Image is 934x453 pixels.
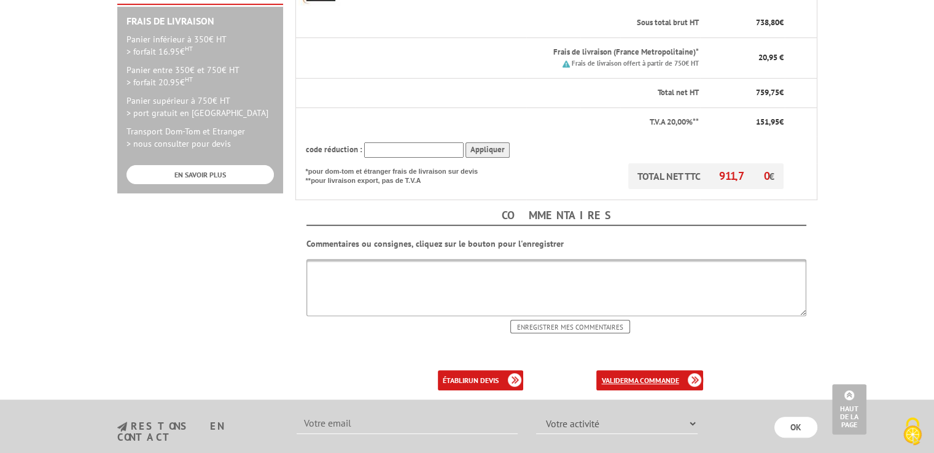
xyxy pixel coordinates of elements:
[126,138,231,149] span: > nous consulter pour devis
[126,95,274,119] p: Panier supérieur à 750€ HT
[897,416,928,447] img: Cookies (fenêtre modale)
[756,17,779,28] span: 738,80
[117,421,279,443] h3: restons en contact
[756,117,779,127] span: 151,95
[596,370,703,390] a: validerma commande
[572,59,699,68] small: Frais de livraison offert à partir de 750€ HT
[126,46,193,57] span: > forfait 16.95€
[628,376,679,385] b: ma commande
[562,60,570,68] img: picto.png
[832,384,866,435] a: Haut de la page
[306,238,564,249] b: Commentaires ou consignes, cliquez sur le bouton pour l'enregistrer
[465,142,510,158] input: Appliquer
[126,165,274,184] a: EN SAVOIR PLUS
[710,117,784,128] p: €
[469,376,499,385] b: un devis
[710,17,784,29] p: €
[306,144,362,155] span: code réduction :
[438,370,523,390] a: établirun devis
[117,422,127,432] img: newsletter.jpg
[756,87,779,98] span: 759,75
[510,320,630,333] input: Enregistrer mes commentaires
[126,64,274,88] p: Panier entre 350€ et 750€ HT
[758,52,784,63] span: 20,95 €
[126,77,193,88] span: > forfait 20.95€
[126,33,274,58] p: Panier inférieur à 350€ HT
[306,117,699,128] p: T.V.A 20,00%**
[774,417,817,438] input: OK
[126,107,268,118] span: > port gratuit en [GEOGRAPHIC_DATA]
[306,163,490,186] p: *pour dom-tom et étranger frais de livraison sur devis **pour livraison export, pas de T.V.A
[126,16,274,27] h2: Frais de Livraison
[628,163,784,189] p: TOTAL NET TTC €
[297,413,518,434] input: Votre email
[126,125,274,150] p: Transport Dom-Tom et Etranger
[365,47,699,58] p: Frais de livraison (France Metropolitaine)*
[185,44,193,53] sup: HT
[719,169,769,183] span: 911,70
[306,87,699,99] p: Total net HT
[710,87,784,99] p: €
[356,9,700,37] th: Sous total brut HT
[891,411,934,453] button: Cookies (fenêtre modale)
[306,206,806,226] h4: Commentaires
[185,75,193,83] sup: HT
